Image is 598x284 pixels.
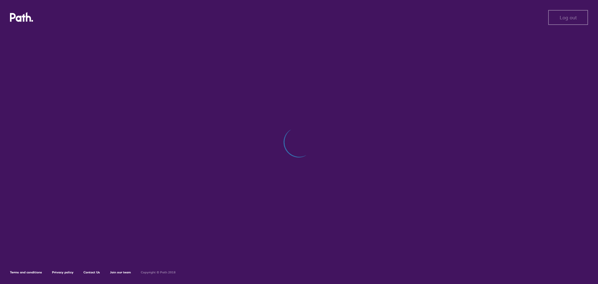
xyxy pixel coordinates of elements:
a: Join our team [110,270,131,274]
a: Contact Us [83,270,100,274]
span: Log out [560,15,577,20]
a: Terms and conditions [10,270,42,274]
h6: Copyright © Path 2018 [141,271,176,274]
button: Log out [548,10,588,25]
a: Privacy policy [52,270,74,274]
